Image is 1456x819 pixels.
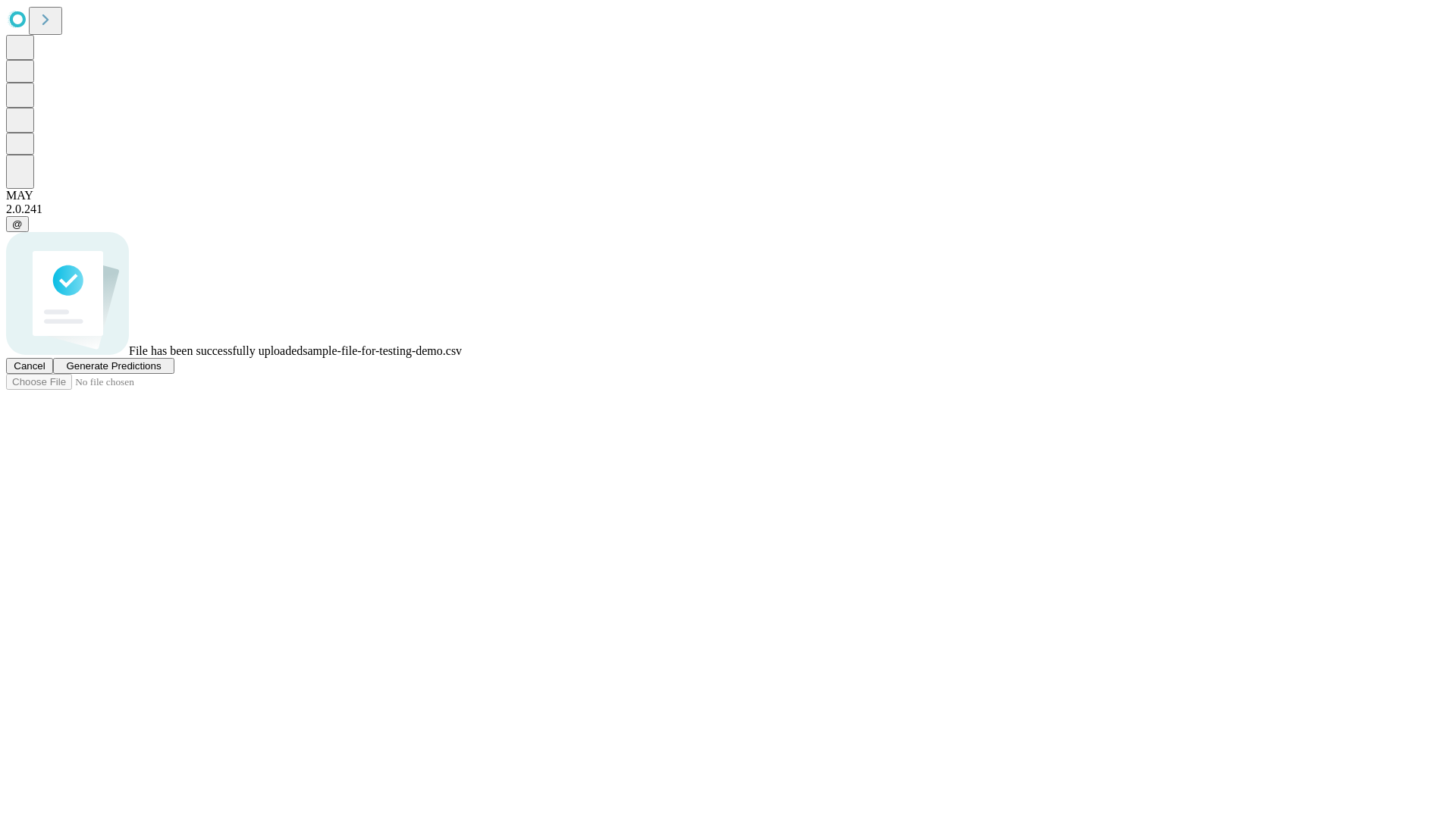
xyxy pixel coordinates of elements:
button: Cancel [6,358,53,374]
span: Cancel [14,360,45,372]
button: @ [6,216,29,232]
button: Generate Predictions [53,358,174,374]
div: 2.0.241 [6,202,1450,216]
span: File has been successfully uploaded [129,344,303,357]
span: sample-file-for-testing-demo.csv [303,344,462,357]
span: Generate Predictions [66,360,161,372]
span: @ [12,218,23,230]
div: MAY [6,189,1450,202]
